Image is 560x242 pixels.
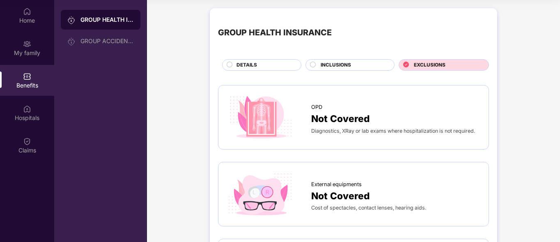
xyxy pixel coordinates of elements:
[80,38,134,44] div: GROUP ACCIDENTAL INSURANCE
[311,128,475,134] span: Diagnostics, XRay or lab exams where hospitalization is not required.
[23,72,31,81] img: svg+xml;base64,PHN2ZyBpZD0iQmVuZWZpdHMiIHhtbG5zPSJodHRwOi8vd3d3LnczLm9yZy8yMDAwL3N2ZyIgd2lkdGg9Ij...
[67,16,76,24] img: svg+xml;base64,PHN2ZyB3aWR0aD0iMjAiIGhlaWdodD0iMjAiIHZpZXdCb3g9IjAgMCAyMCAyMCIgZmlsbD0ibm9uZSIgeG...
[311,111,370,126] span: Not Covered
[414,61,445,69] span: EXCLUSIONS
[227,171,295,218] img: icon
[236,61,257,69] span: DETAILS
[321,61,351,69] span: INCLUSIONS
[311,205,426,211] span: Cost of spectacles, contact lenses, hearing aids.
[23,7,31,16] img: svg+xml;base64,PHN2ZyBpZD0iSG9tZSIgeG1sbnM9Imh0dHA6Ly93d3cudzMub3JnLzIwMDAvc3ZnIiB3aWR0aD0iMjAiIG...
[311,103,322,111] span: OPD
[227,94,295,141] img: icon
[23,40,31,48] img: svg+xml;base64,PHN2ZyB3aWR0aD0iMjAiIGhlaWdodD0iMjAiIHZpZXdCb3g9IjAgMCAyMCAyMCIgZmlsbD0ibm9uZSIgeG...
[67,37,76,46] img: svg+xml;base64,PHN2ZyB3aWR0aD0iMjAiIGhlaWdodD0iMjAiIHZpZXdCb3g9IjAgMCAyMCAyMCIgZmlsbD0ibm9uZSIgeG...
[218,26,332,39] div: GROUP HEALTH INSURANCE
[23,105,31,113] img: svg+xml;base64,PHN2ZyBpZD0iSG9zcGl0YWxzIiB4bWxucz0iaHR0cDovL3d3dy53My5vcmcvMjAwMC9zdmciIHdpZHRoPS...
[80,16,134,24] div: GROUP HEALTH INSURANCE
[311,189,370,203] span: Not Covered
[23,137,31,145] img: svg+xml;base64,PHN2ZyBpZD0iQ2xhaW0iIHhtbG5zPSJodHRwOi8vd3d3LnczLm9yZy8yMDAwL3N2ZyIgd2lkdGg9IjIwIi...
[311,180,362,189] span: External equipments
